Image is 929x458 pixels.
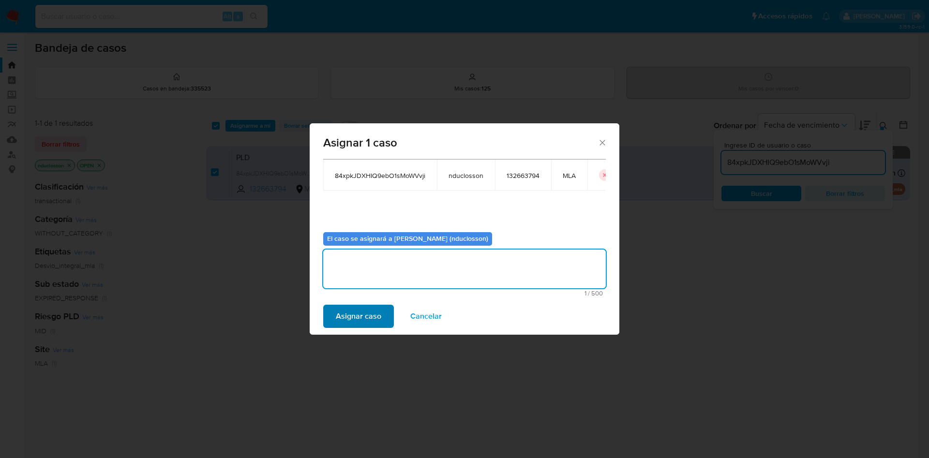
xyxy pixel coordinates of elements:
span: 84xpkJDXHIQ9ebO1sMoWVvji [335,171,425,180]
span: Máximo 500 caracteres [326,290,603,296]
button: Cancelar [398,305,454,328]
b: El caso se asignará a [PERSON_NAME] (nduclosson) [327,234,488,243]
span: Asignar 1 caso [323,137,598,148]
div: assign-modal [310,123,619,335]
button: Asignar caso [323,305,394,328]
span: 132663794 [507,171,539,180]
button: icon-button [599,169,611,181]
span: nduclosson [449,171,483,180]
button: Cerrar ventana [598,138,606,147]
span: MLA [563,171,576,180]
span: Cancelar [410,306,442,327]
span: Asignar caso [336,306,381,327]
